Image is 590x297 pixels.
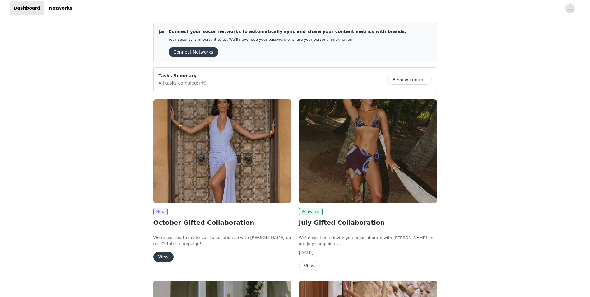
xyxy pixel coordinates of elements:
[299,235,437,247] p: We’re excited to invite you to collaborate with [PERSON_NAME] on our July campaign!
[299,208,323,215] span: Activated
[153,218,291,227] h2: October Gifted Collaboration
[10,1,44,15] a: Dashboard
[159,79,207,87] p: All tasks complete!
[159,73,207,79] p: Tasks Summary
[169,47,218,57] button: Connect Networks
[153,99,291,203] img: Peppermayo EU
[153,252,174,262] button: View
[299,264,320,268] a: View
[387,75,431,85] button: Review content
[153,255,174,259] a: View
[169,28,406,35] p: Connect your social networks to automatically sync and share your content metrics with brands.
[299,218,437,227] h2: July Gifted Collaboration
[299,99,437,203] img: Peppermayo AUS
[567,3,573,13] div: avatar
[299,250,314,255] span: [DATE]
[45,1,76,15] a: Networks
[153,208,168,215] span: New
[169,37,406,42] p: Your security is important to us. We’ll never see your password or share your personal information.
[299,261,320,271] button: View
[153,235,291,246] span: We’re excited to invite you to collaborate with [PERSON_NAME] on our October campaign!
